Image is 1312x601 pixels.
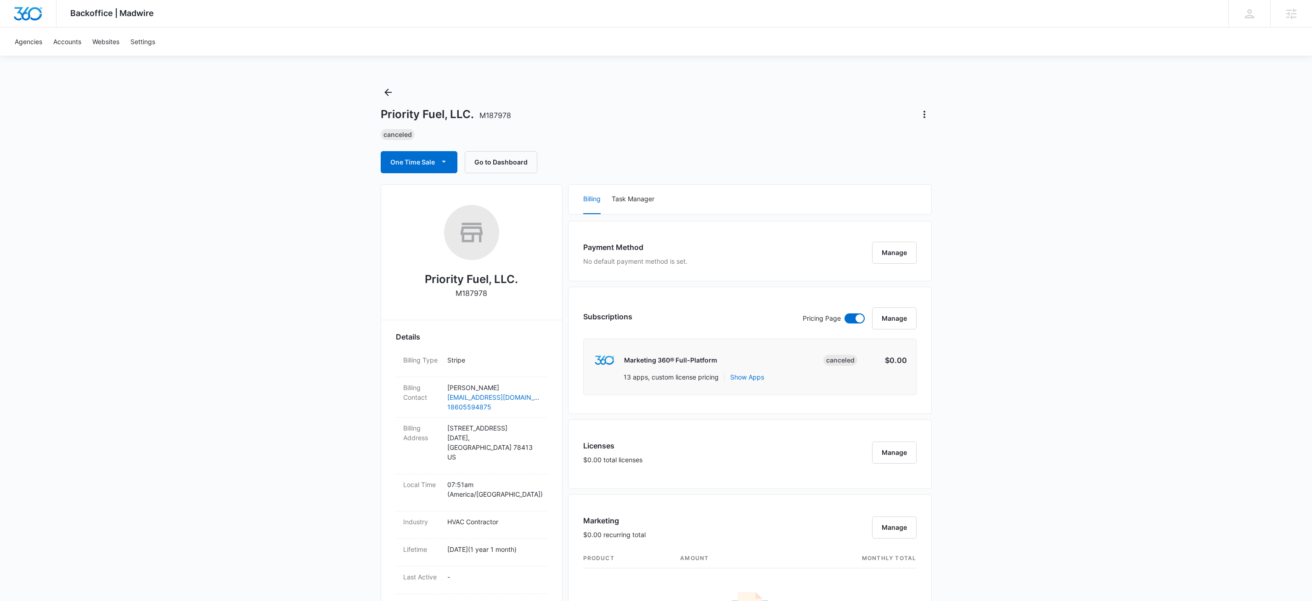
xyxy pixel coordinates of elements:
[447,423,540,462] p: [STREET_ADDRESS] [DATE] , [GEOGRAPHIC_DATA] 78413 US
[403,480,440,489] dt: Local Time
[70,8,154,18] span: Backoffice | Madwire
[803,313,841,323] p: Pricing Page
[396,567,547,594] div: Last Active-
[87,28,125,56] a: Websites
[872,242,917,264] button: Manage
[456,288,487,299] p: M187978
[381,85,395,100] button: Back
[396,350,547,377] div: Billing TypeStripe
[125,28,161,56] a: Settings
[396,418,547,474] div: Billing Address[STREET_ADDRESS][DATE],[GEOGRAPHIC_DATA] 78413US
[864,355,907,366] p: $0.00
[624,356,717,365] p: Marketing 360® Full-Platform
[917,107,932,122] button: Actions
[396,539,547,567] div: Lifetime[DATE](1 year 1 month)
[595,356,614,365] img: marketing360Logo
[447,392,540,402] a: [EMAIL_ADDRESS][DOMAIN_NAME]
[612,185,654,214] button: Task Manager
[872,307,917,329] button: Manage
[381,129,415,140] div: Canceled
[447,383,540,392] p: [PERSON_NAME]
[447,355,540,365] p: Stripe
[403,572,440,582] dt: Last Active
[403,517,440,527] dt: Industry
[773,549,916,568] th: monthly total
[396,511,547,539] div: IndustryHVAC Contractor
[624,372,719,382] p: 13 apps, custom license pricing
[425,271,518,288] h2: Priority Fuel, LLC.
[403,423,440,442] dt: Billing Address
[403,355,440,365] dt: Billing Type
[396,331,420,342] span: Details
[583,440,642,451] h3: Licenses
[447,544,540,554] p: [DATE] ( 1 year 1 month )
[381,151,457,173] button: One Time Sale
[403,544,440,554] dt: Lifetime
[583,549,673,568] th: product
[479,111,511,120] span: M187978
[583,185,601,214] button: Billing
[583,311,632,322] h3: Subscriptions
[730,372,764,382] button: Show Apps
[583,515,646,526] h3: Marketing
[396,377,547,418] div: Billing Contact[PERSON_NAME][EMAIL_ADDRESS][DOMAIN_NAME]18605594875
[447,572,540,582] p: -
[872,442,917,464] button: Manage
[447,517,540,527] p: HVAC Contractor
[583,530,646,539] p: $0.00 recurring total
[48,28,87,56] a: Accounts
[465,151,537,173] button: Go to Dashboard
[396,474,547,511] div: Local Time07:51am (America/[GEOGRAPHIC_DATA])
[583,256,687,266] p: No default payment method is set.
[9,28,48,56] a: Agencies
[823,355,857,366] div: Canceled
[673,549,773,568] th: amount
[583,242,687,253] h3: Payment Method
[583,455,642,465] p: $0.00 total licenses
[403,383,440,402] dt: Billing Contact
[381,108,511,121] h1: Priority Fuel, LLC.
[872,516,917,539] button: Manage
[447,402,540,412] a: 18605594875
[447,480,540,499] p: 07:51am ( America/[GEOGRAPHIC_DATA] )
